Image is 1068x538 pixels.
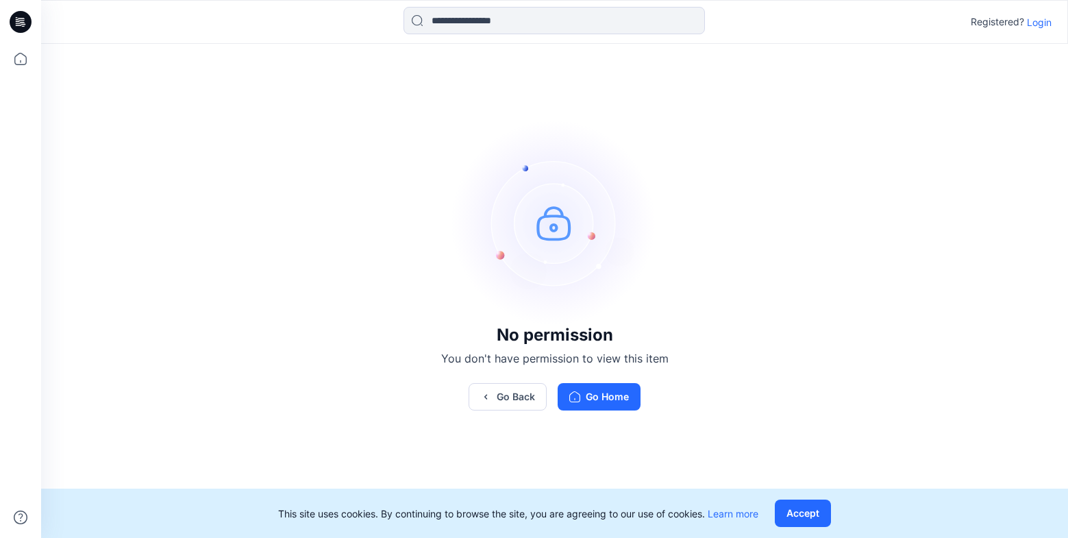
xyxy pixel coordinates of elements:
button: Accept [775,500,831,527]
button: Go Back [469,383,547,411]
h3: No permission [441,326,669,345]
p: You don't have permission to view this item [441,350,669,367]
p: Login [1027,15,1052,29]
p: This site uses cookies. By continuing to browse the site, you are agreeing to our use of cookies. [278,506,758,521]
a: Learn more [708,508,758,519]
img: no-perm.svg [452,120,658,326]
button: Go Home [558,383,641,411]
p: Registered? [971,14,1024,30]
